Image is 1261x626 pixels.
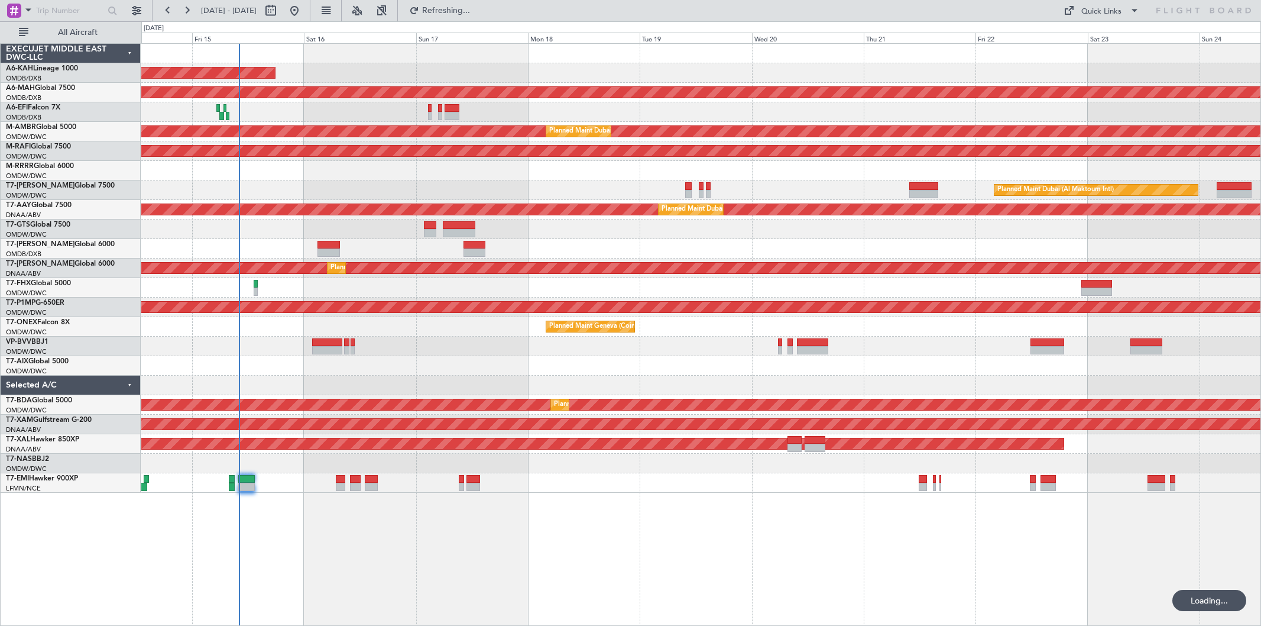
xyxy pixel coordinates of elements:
div: Planned Maint Dubai (Al Maktoum Intl) [549,122,666,140]
div: Planned Maint Dubai (Al Maktoum Intl) [330,259,447,277]
a: T7-AIXGlobal 5000 [6,358,69,365]
div: Thu 21 [864,33,975,43]
div: [DATE] [144,24,164,34]
span: T7-AIX [6,358,28,365]
button: Refreshing... [404,1,475,20]
div: Quick Links [1081,6,1121,18]
div: Planned Maint Dubai (Al Maktoum Intl) [554,396,670,414]
span: T7-[PERSON_NAME] [6,241,74,248]
a: A6-KAHLineage 1000 [6,65,78,72]
span: T7-FHX [6,280,31,287]
div: Planned Maint Dubai (Al Maktoum Intl) [662,201,778,218]
span: T7-EMI [6,475,29,482]
a: OMDW/DWC [6,133,47,141]
div: Fri 22 [975,33,1087,43]
span: T7-[PERSON_NAME] [6,182,74,189]
span: A6-MAH [6,85,35,92]
a: DNAA/ABV [6,445,41,454]
a: T7-ONEXFalcon 8X [6,319,70,326]
span: T7-NAS [6,456,32,463]
a: T7-[PERSON_NAME]Global 7500 [6,182,115,189]
div: Sat 16 [304,33,416,43]
div: Sat 23 [1088,33,1200,43]
a: OMDB/DXB [6,250,41,259]
a: OMDW/DWC [6,191,47,200]
a: A6-MAHGlobal 7500 [6,85,75,92]
a: DNAA/ABV [6,425,41,434]
span: T7-AAY [6,202,31,209]
div: Mon 18 [528,33,640,43]
a: OMDW/DWC [6,172,47,180]
a: OMDW/DWC [6,367,47,376]
span: M-RRRR [6,163,34,170]
a: M-RRRRGlobal 6000 [6,163,74,170]
a: OMDW/DWC [6,152,47,161]
span: [DATE] - [DATE] [201,5,257,16]
a: A6-EFIFalcon 7X [6,104,60,111]
span: T7-[PERSON_NAME] [6,260,74,267]
a: OMDW/DWC [6,230,47,239]
a: VP-BVVBBJ1 [6,338,48,346]
a: T7-XALHawker 850XP [6,436,79,443]
a: M-AMBRGlobal 5000 [6,124,76,131]
span: A6-KAH [6,65,33,72]
a: OMDW/DWC [6,406,47,415]
a: DNAA/ABV [6,269,41,278]
a: T7-FHXGlobal 5000 [6,280,71,287]
a: LFMN/NCE [6,484,41,493]
span: T7-BDA [6,397,32,404]
a: DNAA/ABV [6,211,41,220]
span: VP-BVV [6,338,31,346]
a: T7-BDAGlobal 5000 [6,397,72,404]
span: T7-GTS [6,221,30,228]
a: T7-[PERSON_NAME]Global 6000 [6,241,115,248]
div: Loading... [1172,590,1246,611]
a: T7-EMIHawker 900XP [6,475,78,482]
a: OMDB/DXB [6,93,41,102]
span: Refreshing... [422,7,471,15]
span: M-RAFI [6,143,31,150]
button: Quick Links [1058,1,1145,20]
span: A6-EFI [6,104,28,111]
div: Wed 20 [752,33,864,43]
a: OMDW/DWC [6,464,47,473]
a: OMDW/DWC [6,347,47,356]
a: M-RAFIGlobal 7500 [6,143,71,150]
span: T7-P1MP [6,299,35,306]
a: T7-AAYGlobal 7500 [6,202,72,209]
a: OMDW/DWC [6,328,47,337]
a: T7-XAMGulfstream G-200 [6,417,92,424]
button: All Aircraft [13,23,128,42]
a: OMDW/DWC [6,308,47,317]
div: Tue 19 [640,33,751,43]
a: OMDB/DXB [6,113,41,122]
div: Fri 15 [192,33,304,43]
input: Trip Number [36,2,104,20]
a: T7-GTSGlobal 7500 [6,221,70,228]
span: T7-ONEX [6,319,37,326]
span: T7-XAL [6,436,30,443]
a: OMDB/DXB [6,74,41,83]
a: T7-[PERSON_NAME]Global 6000 [6,260,115,267]
div: Planned Maint Geneva (Cointrin) [549,318,647,335]
a: T7-P1MPG-650ER [6,299,64,306]
span: M-AMBR [6,124,36,131]
div: Planned Maint Dubai (Al Maktoum Intl) [997,181,1114,199]
span: T7-XAM [6,417,33,424]
span: All Aircraft [31,28,125,37]
a: T7-NASBBJ2 [6,456,49,463]
div: Sun 17 [416,33,528,43]
a: OMDW/DWC [6,289,47,298]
